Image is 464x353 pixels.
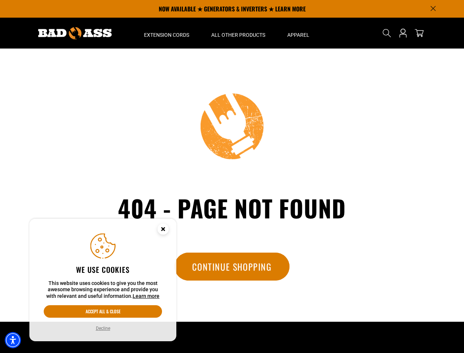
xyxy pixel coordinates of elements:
p: This website uses cookies to give you the most awesome browsing experience and provide you with r... [44,280,162,300]
button: Decline [94,325,112,332]
summary: Apparel [276,18,320,49]
aside: Cookie Consent [29,219,176,342]
summary: Extension Cords [133,18,200,49]
summary: Search [381,27,393,39]
summary: All Other Products [200,18,276,49]
div: Accessibility Menu [5,332,21,348]
span: Extension Cords [144,32,189,38]
a: cart [413,29,425,38]
a: Open this option [397,18,409,49]
h2: We use cookies [44,265,162,274]
a: Continue Shopping [175,253,289,281]
button: Close this option [150,219,176,242]
span: All Other Products [211,32,265,38]
button: Accept all & close [44,305,162,318]
a: This website uses cookies to give you the most awesome browsing experience and provide you with r... [133,293,159,299]
img: Bad Ass Extension Cords [38,27,112,39]
span: Apparel [287,32,309,38]
img: 404 - Page not found [195,90,269,163]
